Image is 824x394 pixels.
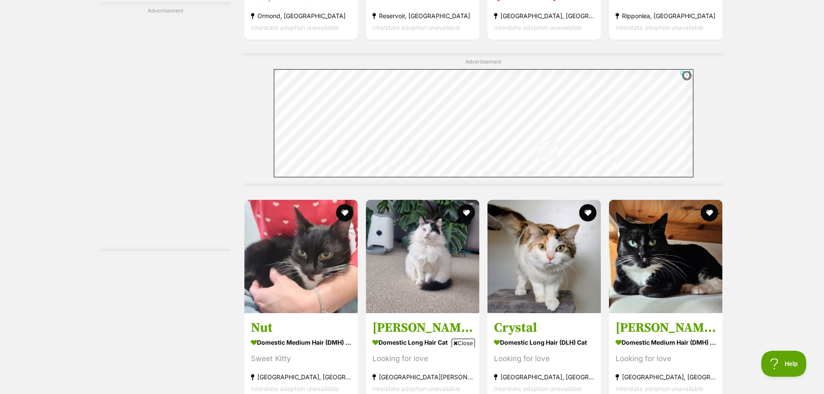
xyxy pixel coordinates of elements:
strong: Ripponlea, [GEOGRAPHIC_DATA] [616,10,716,21]
strong: Reservoir, [GEOGRAPHIC_DATA] [372,10,473,21]
span: Interstate adoption unavailable [616,385,703,392]
button: favourite [701,204,718,221]
iframe: Advertisement [101,131,231,239]
img: Sylvie - Domestic Long Hair Cat [366,200,479,313]
img: Stella - Domestic Medium Hair (DMH) Cat [609,200,722,313]
iframe: Advertisement [101,18,231,126]
strong: Domestic Long Hair Cat [372,336,473,349]
strong: Domestic Medium Hair (DMH) Cat [251,336,351,349]
h3: [PERSON_NAME] [616,320,716,336]
div: Looking for love [616,353,716,365]
strong: [GEOGRAPHIC_DATA], [GEOGRAPHIC_DATA] [616,371,716,383]
strong: [GEOGRAPHIC_DATA], [GEOGRAPHIC_DATA] [251,371,351,383]
div: Advertisement [101,2,231,252]
span: Interstate adoption unavailable [251,23,339,31]
button: favourite [579,204,596,221]
img: Nut - Domestic Medium Hair (DMH) Cat [244,200,358,313]
span: Interstate adoption unavailable [251,385,339,392]
span: Interstate adoption unavailable [616,23,703,31]
h3: [PERSON_NAME] [372,320,473,336]
h3: Crystal [494,320,594,336]
span: Close [452,339,475,347]
strong: Domestic Long Hair (DLH) Cat [494,336,594,349]
iframe: Help Scout Beacon - Open [761,351,807,377]
strong: Ormond, [GEOGRAPHIC_DATA] [251,10,351,21]
span: Interstate adoption unavailable [372,23,460,31]
button: favourite [336,204,353,221]
h3: Nut [251,320,351,336]
button: favourite [458,204,475,221]
div: Sweet Kitty [251,353,351,365]
strong: Domestic Medium Hair (DMH) Cat [616,336,716,349]
span: Interstate adoption unavailable [494,23,582,31]
img: Crystal - Domestic Long Hair (DLH) Cat [487,200,601,313]
img: info.svg [683,72,691,80]
div: Advertisement [244,53,724,186]
iframe: Advertisement [255,351,570,390]
strong: [GEOGRAPHIC_DATA], [GEOGRAPHIC_DATA] [494,10,594,21]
